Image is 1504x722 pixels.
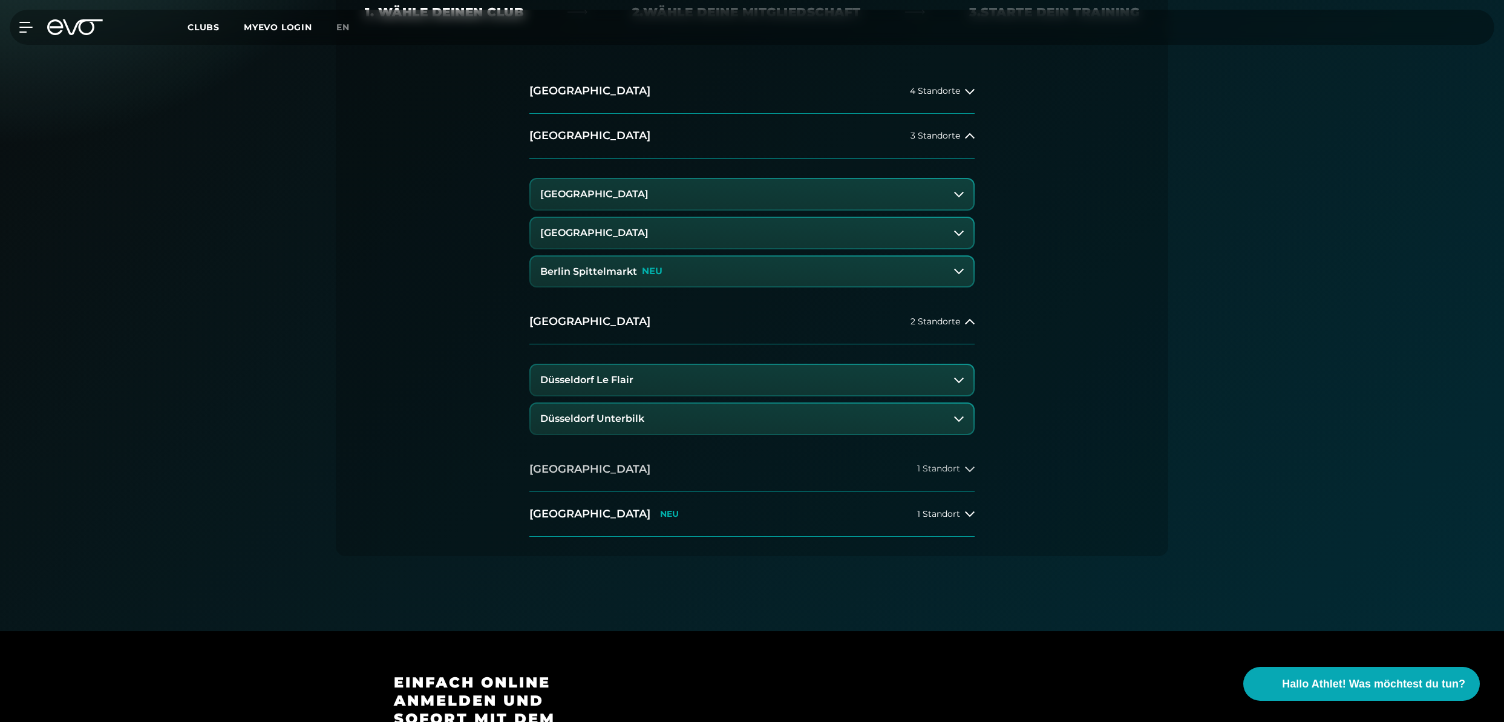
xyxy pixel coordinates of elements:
[540,375,633,386] h3: Düsseldorf Le Flair
[529,447,975,492] button: [GEOGRAPHIC_DATA]1 Standort
[244,22,312,33] a: MYEVO LOGIN
[540,228,649,238] h3: [GEOGRAPHIC_DATA]
[529,69,975,114] button: [GEOGRAPHIC_DATA]4 Standorte
[529,314,650,329] h2: [GEOGRAPHIC_DATA]
[531,404,973,434] button: Düsseldorf Unterbilk
[529,128,650,143] h2: [GEOGRAPHIC_DATA]
[188,22,220,33] span: Clubs
[531,218,973,248] button: [GEOGRAPHIC_DATA]
[1282,676,1465,692] span: Hallo Athlet! Was möchtest du tun?
[911,131,960,140] span: 3 Standorte
[917,510,960,519] span: 1 Standort
[1243,667,1480,701] button: Hallo Athlet! Was möchtest du tun?
[336,22,350,33] span: en
[531,179,973,209] button: [GEOGRAPHIC_DATA]
[540,413,644,424] h3: Düsseldorf Unterbilk
[531,257,973,287] button: Berlin SpittelmarktNEU
[529,300,975,344] button: [GEOGRAPHIC_DATA]2 Standorte
[917,464,960,473] span: 1 Standort
[336,21,364,34] a: en
[531,365,973,395] button: Düsseldorf Le Flair
[642,266,662,277] p: NEU
[910,87,960,96] span: 4 Standorte
[529,114,975,159] button: [GEOGRAPHIC_DATA]3 Standorte
[188,21,244,33] a: Clubs
[529,507,650,522] h2: [GEOGRAPHIC_DATA]
[529,492,975,537] button: [GEOGRAPHIC_DATA]NEU1 Standort
[911,317,960,326] span: 2 Standorte
[660,509,679,519] p: NEU
[540,266,637,277] h3: Berlin Spittelmarkt
[529,84,650,99] h2: [GEOGRAPHIC_DATA]
[529,462,650,477] h2: [GEOGRAPHIC_DATA]
[540,189,649,200] h3: [GEOGRAPHIC_DATA]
